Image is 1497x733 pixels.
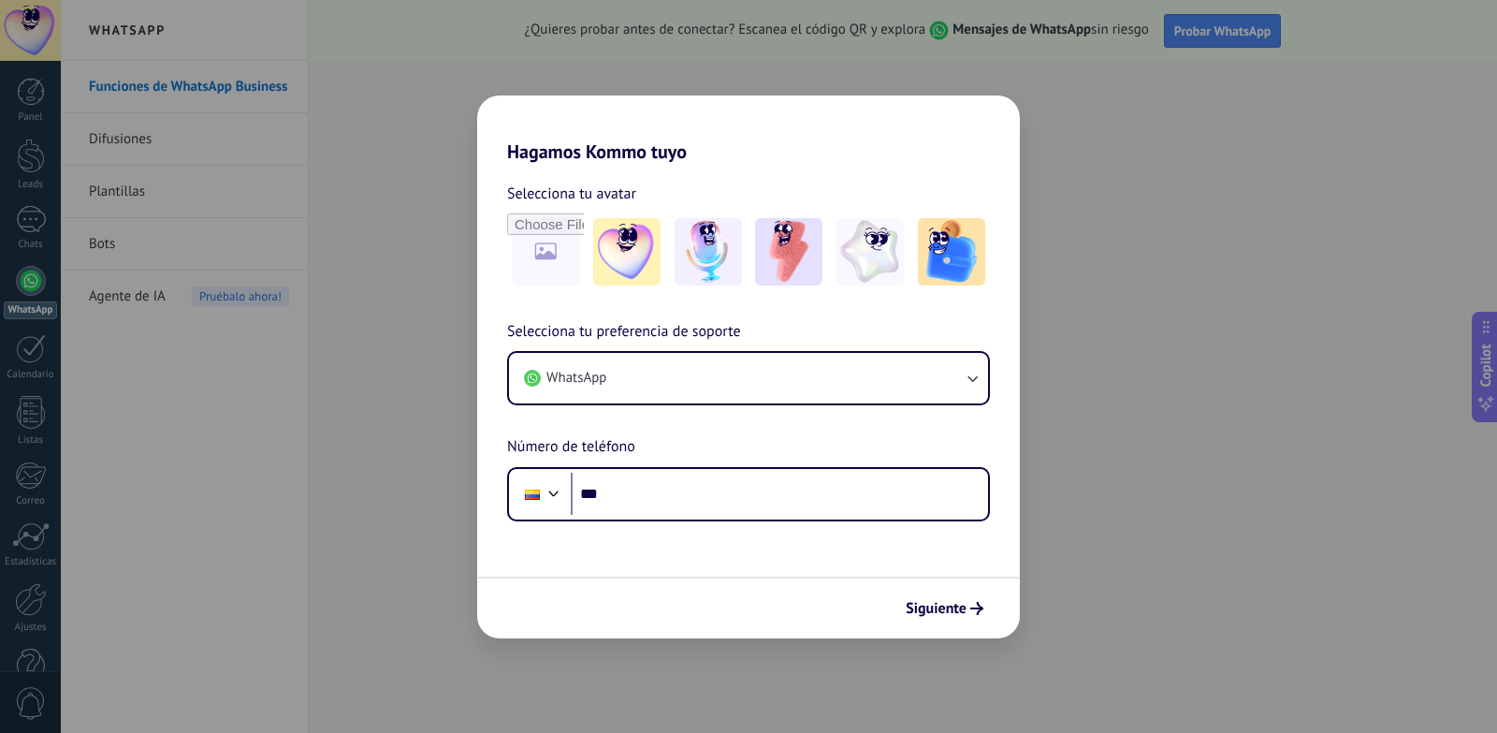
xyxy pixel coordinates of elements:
[593,218,661,286] img: -1.jpeg
[507,435,635,460] span: Número de teléfono
[507,182,636,206] span: Selecciona tu avatar
[515,475,550,514] div: Colombia: + 57
[509,353,988,403] button: WhatsApp
[507,320,741,345] span: Selecciona tu preferencia de soporte
[918,218,985,286] img: -5.jpeg
[755,218,822,286] img: -3.jpeg
[836,218,904,286] img: -4.jpeg
[546,369,606,388] span: WhatsApp
[897,593,992,624] button: Siguiente
[477,95,1020,163] h2: Hagamos Kommo tuyo
[906,602,967,615] span: Siguiente
[675,218,742,286] img: -2.jpeg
